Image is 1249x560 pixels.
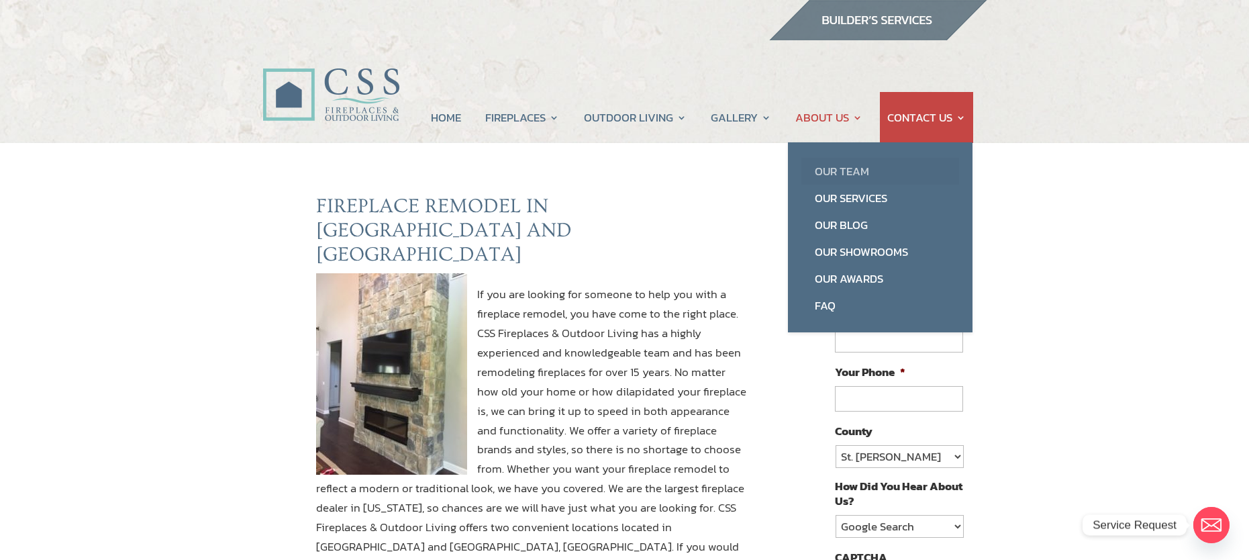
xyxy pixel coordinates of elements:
a: CONTACT US [887,92,966,143]
a: builder services construction supply [768,28,987,45]
label: County [835,424,872,438]
a: HOME [431,92,461,143]
img: Fireplace remodel jacksonville ormond beach [316,273,467,475]
label: How Did You Hear About Us? [835,479,962,508]
a: OUTDOOR LIVING [584,92,687,143]
a: Our Showrooms [801,238,959,265]
label: Your Phone [835,365,905,379]
img: CSS Fireplaces & Outdoor Living (Formerly Construction Solutions & Supply)- Jacksonville Ormond B... [262,31,399,128]
a: Our Blog [801,212,959,238]
a: Our Services [801,185,959,212]
a: Our Awards [801,265,959,292]
a: FAQ [801,292,959,319]
a: ABOUT US [795,92,862,143]
h2: FIREPLACE REMODEL IN [GEOGRAPHIC_DATA] AND [GEOGRAPHIC_DATA] [316,194,747,273]
a: Email [1193,507,1230,543]
a: GALLERY [711,92,771,143]
a: FIREPLACES [485,92,559,143]
a: Our Team [801,158,959,185]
